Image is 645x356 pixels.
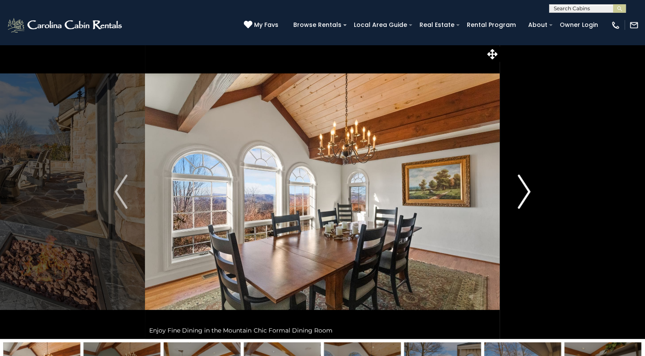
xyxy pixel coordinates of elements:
[629,20,639,30] img: mail-regular-white.png
[555,18,602,32] a: Owner Login
[244,20,281,30] a: My Favs
[145,322,500,339] div: Enjoy Fine Dining in the Mountain Chic Formal Dining Room
[518,175,530,209] img: arrow
[524,18,552,32] a: About
[97,44,145,339] button: Previous
[463,18,520,32] a: Rental Program
[254,20,278,29] span: My Favs
[350,18,411,32] a: Local Area Guide
[115,175,127,209] img: arrow
[500,44,548,339] button: Next
[6,17,124,34] img: White-1-2.png
[415,18,459,32] a: Real Estate
[611,20,620,30] img: phone-regular-white.png
[289,18,346,32] a: Browse Rentals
